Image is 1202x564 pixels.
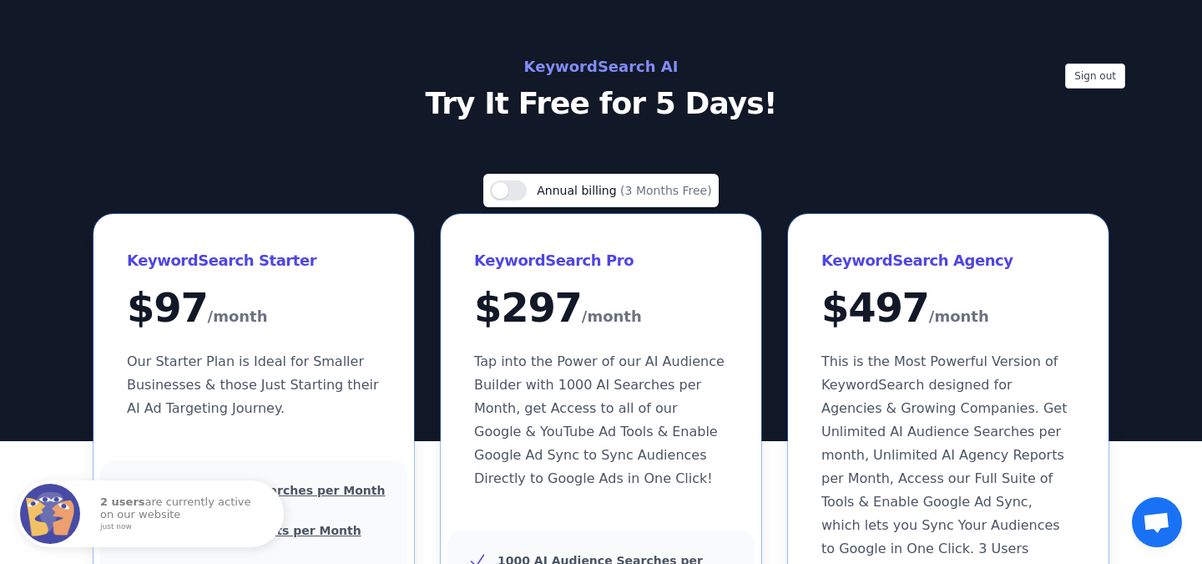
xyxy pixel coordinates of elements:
[620,184,712,197] span: (3 Months Free)
[821,247,1075,274] h3: KeywordSearch Agency
[474,247,728,274] h3: KeywordSearch Pro
[127,353,379,416] span: Our Starter Plan is Ideal for Smaller Businesses & those Just Starting their AI Ad Targeting Jour...
[929,303,989,330] span: /month
[474,287,728,330] div: $ 297
[537,184,620,197] span: Annual billing
[100,496,267,531] p: are currently active on our website
[227,53,975,80] h2: KeywordSearch AI
[208,303,268,330] span: /month
[100,495,145,508] strong: 2 users
[127,247,381,274] h3: KeywordSearch Starter
[1132,497,1182,547] div: Відкритий чат
[100,523,262,531] small: just now
[127,287,381,330] div: $ 97
[227,87,975,120] p: Try It Free for 5 Days!
[1065,64,1125,89] button: Sign out
[20,484,80,544] img: Fomo
[474,353,725,486] span: Tap into the Power of our AI Audience Builder with 1000 AI Searches per Month, get Access to all ...
[821,287,1075,330] div: $ 497
[582,303,642,330] span: /month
